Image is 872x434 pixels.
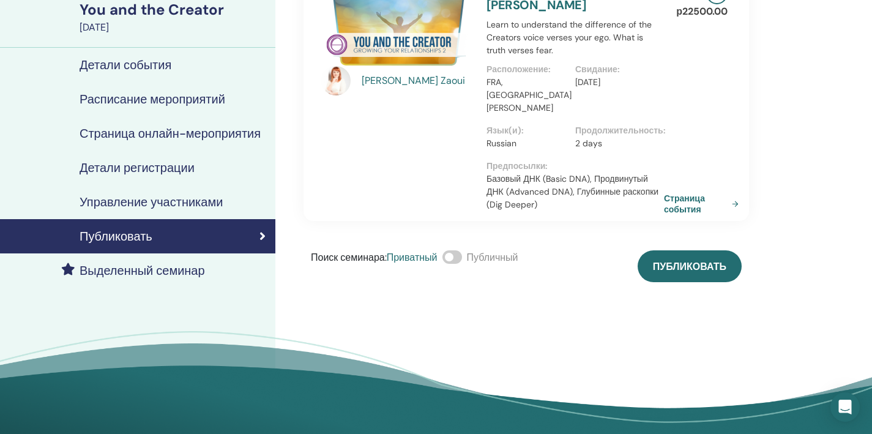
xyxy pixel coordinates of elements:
[638,250,742,282] button: Публиковать
[80,20,268,35] div: [DATE]
[80,195,223,209] h4: Управление участниками
[467,251,518,264] span: Публичный
[311,251,387,264] span: Поиск семинара :
[575,76,657,89] p: [DATE]
[486,173,664,211] p: Базовый ДНК (Basic DNA), Продвинутый ДНК (Advanced DNA), Глубинные раскопки (Dig Deeper)
[486,76,568,114] p: FRA, [GEOGRAPHIC_DATA][PERSON_NAME]
[486,18,664,57] p: Learn to understand the difference of the Creators voice verses your ego. What is truth verses fear.
[80,263,205,278] h4: Выделенный семинар
[387,251,438,264] span: Приватный
[486,63,568,76] p: Расположение :
[575,137,657,150] p: 2 days
[664,193,743,215] a: Страница события
[486,137,568,150] p: Russian
[80,58,171,72] h4: Детали события
[486,160,664,173] p: Предпосылки :
[653,260,726,273] span: Публиковать
[80,160,195,175] h4: Детали регистрации
[80,229,152,244] h4: Публиковать
[80,92,225,107] h4: Расписание мероприятий
[830,392,860,422] div: Open Intercom Messenger
[575,124,657,137] p: Продолжительность :
[575,63,657,76] p: Свидание :
[80,126,261,141] h4: Страница онлайн-мероприятия
[321,66,351,95] img: default.jpg
[486,124,568,137] p: Язык(и) :
[676,4,728,19] p: р 22500.00
[362,73,475,88] a: [PERSON_NAME] Zaoui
